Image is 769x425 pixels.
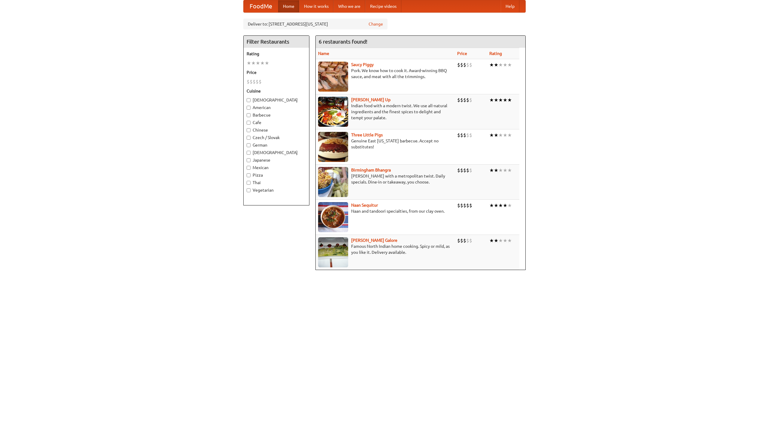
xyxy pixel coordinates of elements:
[318,103,452,121] p: Indian food with a modern twist. We use all-natural ingredients and the finest spices to delight ...
[247,158,251,162] input: Japanese
[501,0,519,12] a: Help
[247,97,306,103] label: [DEMOGRAPHIC_DATA]
[503,167,507,174] li: ★
[259,78,262,85] li: $
[247,113,251,117] input: Barbecue
[503,202,507,209] li: ★
[507,132,512,138] li: ★
[333,0,365,12] a: Who we are
[318,173,452,185] p: [PERSON_NAME] with a metropolitan twist. Daily specials. Dine-in or takeaway, you choose.
[489,62,494,68] li: ★
[247,166,251,170] input: Mexican
[494,167,498,174] li: ★
[489,97,494,103] li: ★
[466,62,469,68] li: $
[351,238,397,243] a: [PERSON_NAME] Galore
[457,97,460,103] li: $
[318,62,348,92] img: saucy.jpg
[460,167,463,174] li: $
[463,132,466,138] li: $
[494,97,498,103] li: ★
[457,132,460,138] li: $
[318,202,348,232] img: naansequitur.jpg
[498,97,503,103] li: ★
[463,202,466,209] li: $
[253,78,256,85] li: $
[466,167,469,174] li: $
[503,132,507,138] li: ★
[498,167,503,174] li: ★
[494,202,498,209] li: ★
[498,202,503,209] li: ★
[247,157,306,163] label: Japanese
[247,88,306,94] h5: Cuisine
[463,237,466,244] li: $
[489,237,494,244] li: ★
[247,143,251,147] input: German
[466,202,469,209] li: $
[351,203,378,208] a: Naan Sequitur
[460,202,463,209] li: $
[507,62,512,68] li: ★
[507,97,512,103] li: ★
[351,97,391,102] b: [PERSON_NAME] Up
[460,97,463,103] li: $
[469,167,472,174] li: $
[507,202,512,209] li: ★
[247,128,251,132] input: Chinese
[247,60,251,66] li: ★
[351,168,391,172] a: Birmingham Bhangra
[251,60,256,66] li: ★
[250,78,253,85] li: $
[489,51,502,56] a: Rating
[466,237,469,244] li: $
[460,132,463,138] li: $
[247,78,250,85] li: $
[299,0,333,12] a: How it works
[494,62,498,68] li: ★
[503,97,507,103] li: ★
[351,132,383,137] a: Three Little Pigs
[469,97,472,103] li: $
[457,51,467,56] a: Price
[244,0,278,12] a: FoodMe
[369,21,383,27] a: Change
[507,237,512,244] li: ★
[498,237,503,244] li: ★
[247,150,306,156] label: [DEMOGRAPHIC_DATA]
[457,62,460,68] li: $
[319,39,367,44] ng-pluralize: 6 restaurants found!
[469,237,472,244] li: $
[460,237,463,244] li: $
[247,142,306,148] label: German
[507,167,512,174] li: ★
[265,60,269,66] li: ★
[489,167,494,174] li: ★
[318,51,329,56] a: Name
[494,237,498,244] li: ★
[463,62,466,68] li: $
[460,62,463,68] li: $
[247,165,306,171] label: Mexican
[247,51,306,57] h5: Rating
[256,60,260,66] li: ★
[318,97,348,127] img: curryup.jpg
[318,138,452,150] p: Genuine East [US_STATE] barbecue. Accept no substitutes!
[318,167,348,197] img: bhangra.jpg
[247,188,251,192] input: Vegetarian
[247,106,251,110] input: American
[466,132,469,138] li: $
[318,132,348,162] img: littlepigs.jpg
[351,62,374,67] a: Saucy Piggy
[503,62,507,68] li: ★
[503,237,507,244] li: ★
[457,167,460,174] li: $
[247,180,306,186] label: Thai
[247,121,251,125] input: Cafe
[247,127,306,133] label: Chinese
[256,78,259,85] li: $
